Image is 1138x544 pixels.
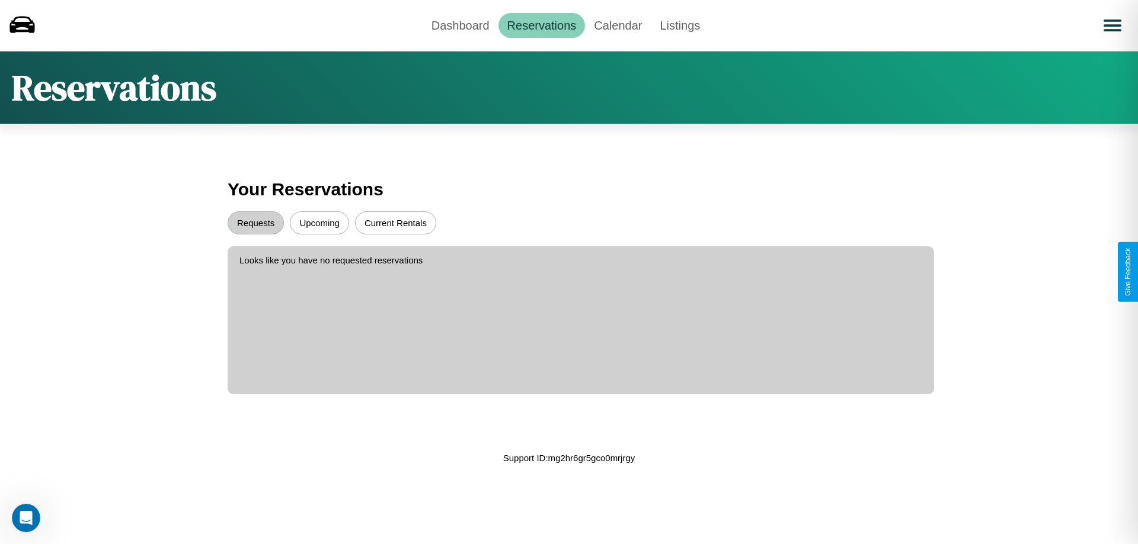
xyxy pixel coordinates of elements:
[239,252,922,268] p: Looks like you have no requested reservations
[1124,248,1132,296] div: Give Feedback
[228,173,910,205] h3: Your Reservations
[498,13,586,38] a: Reservations
[1096,9,1129,42] button: Open menu
[12,504,40,532] iframe: Intercom live chat
[503,450,635,466] p: Support ID: mg2hr6gr5gco0mrjrgy
[585,13,651,38] a: Calendar
[651,13,709,38] a: Listings
[290,211,349,234] button: Upcoming
[228,211,284,234] button: Requests
[355,211,436,234] button: Current Rentals
[12,63,216,112] h1: Reservations
[423,13,498,38] a: Dashboard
